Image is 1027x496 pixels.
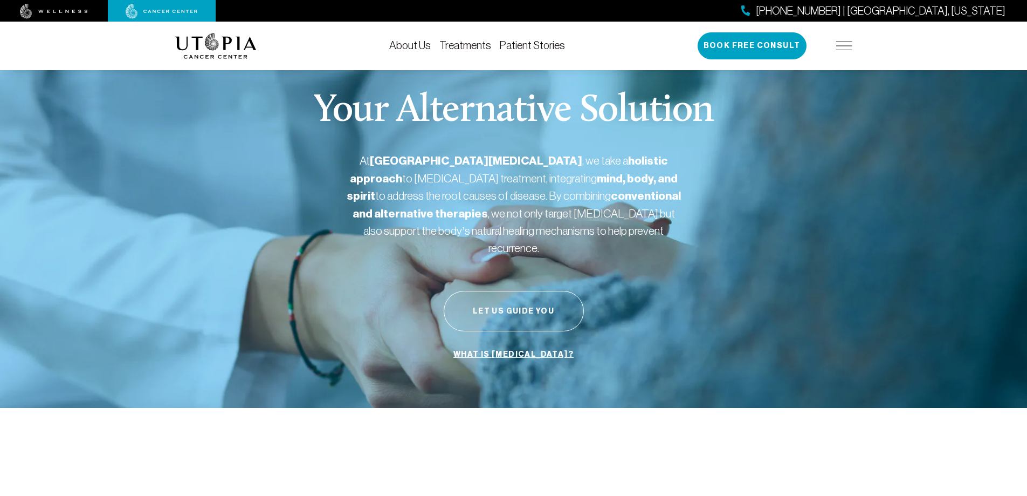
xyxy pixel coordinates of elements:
[698,32,807,59] button: Book Free Consult
[350,154,668,186] strong: holistic approach
[353,189,681,221] strong: conventional and alternative therapies
[175,33,257,59] img: logo
[347,152,681,256] p: At , we take a to [MEDICAL_DATA] treatment, integrating to address the root causes of disease. By...
[439,39,491,51] a: Treatments
[370,154,582,168] strong: [GEOGRAPHIC_DATA][MEDICAL_DATA]
[500,39,565,51] a: Patient Stories
[126,4,198,19] img: cancer center
[444,291,584,331] button: Let Us Guide You
[741,3,1005,19] a: [PHONE_NUMBER] | [GEOGRAPHIC_DATA], [US_STATE]
[389,39,431,51] a: About Us
[836,42,852,50] img: icon-hamburger
[20,4,88,19] img: wellness
[313,92,714,131] p: Your Alternative Solution
[756,3,1005,19] span: [PHONE_NUMBER] | [GEOGRAPHIC_DATA], [US_STATE]
[451,344,576,365] a: What is [MEDICAL_DATA]?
